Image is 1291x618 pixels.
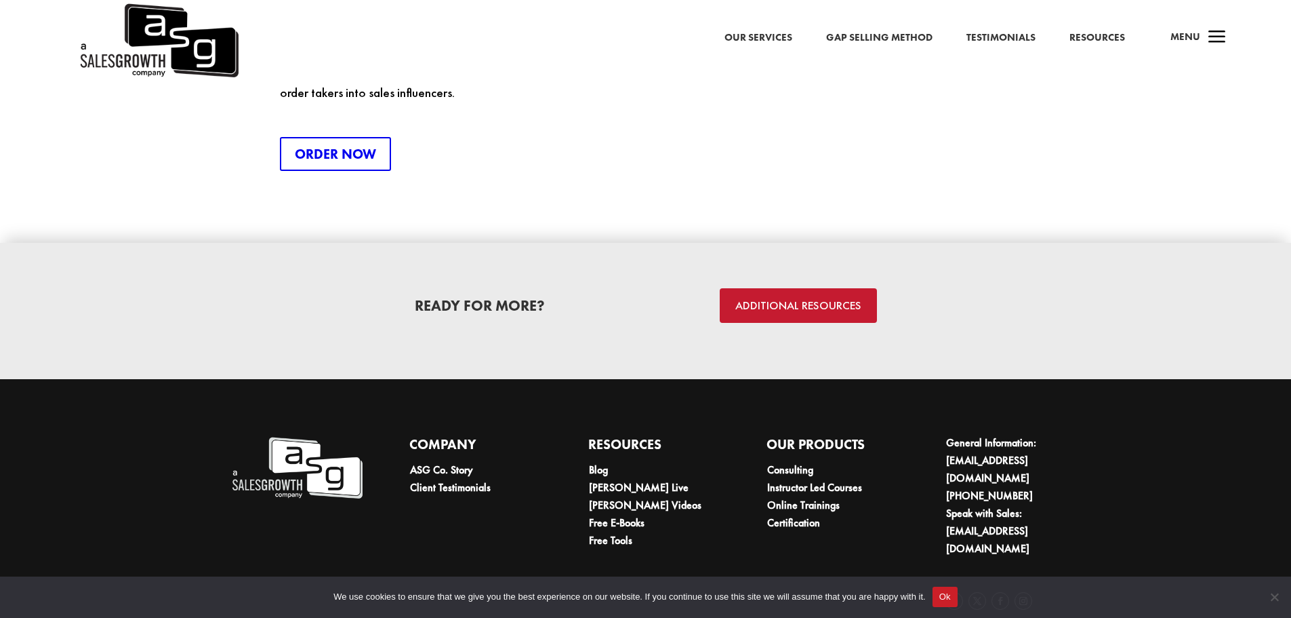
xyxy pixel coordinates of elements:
a: [PERSON_NAME] Live [589,480,689,495]
a: [PERSON_NAME] Videos [589,498,701,512]
a: Consulting [767,463,813,477]
h4: Our Products [766,434,899,461]
a: Resources [1069,29,1125,47]
img: A Sales Growth Company [230,434,363,501]
a: Instructor Led Courses [767,480,862,495]
a: [EMAIL_ADDRESS][DOMAIN_NAME] [946,524,1029,556]
a: Client Testimonials [410,480,491,495]
a: Call via 8x8 [946,488,1033,503]
a: Testimonials [966,29,1036,47]
span: We use cookies to ensure that we give you the best experience on our website. If you continue to ... [333,590,925,604]
p: elevates the sales world’s selling IQ and turns sales order takers into sales influencers. [280,62,626,103]
a: Free Tools [589,533,632,547]
a: Online Trainings [767,498,840,512]
a: Blog [589,463,608,477]
a: Free E-Books [589,516,644,530]
h4: Resources [588,434,720,461]
h4: Company [409,434,541,461]
a: ASG Co. Story [410,463,473,477]
a: [EMAIL_ADDRESS][DOMAIN_NAME] [946,453,1029,485]
li: General Information: [946,434,1078,487]
a: ADDITIONAL RESOURCES [720,288,877,323]
span: a [1204,24,1231,52]
a: Gap Selling Method [826,29,933,47]
button: Ok [933,587,958,607]
a: Our Services [724,29,792,47]
li: Speak with Sales: [946,505,1078,558]
a: Certification [767,516,820,530]
span: Menu [1170,30,1200,43]
h2: READY FOR MORE? [321,298,639,320]
a: Order Now [280,137,391,171]
span: No [1267,590,1281,604]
